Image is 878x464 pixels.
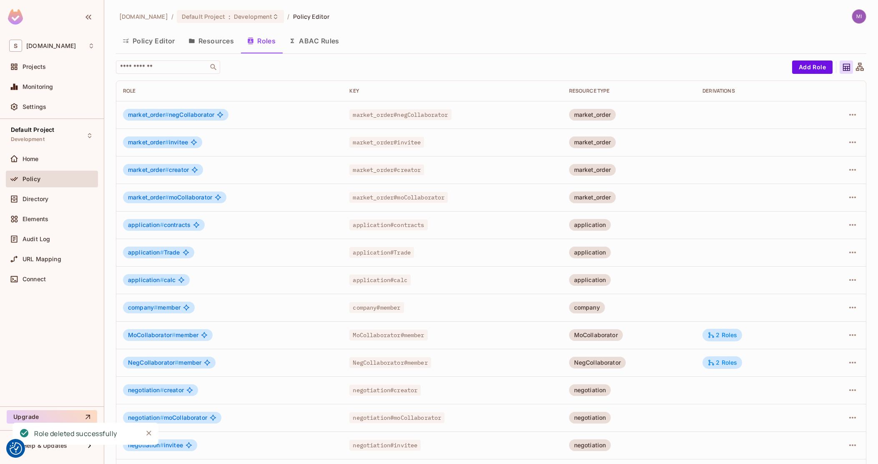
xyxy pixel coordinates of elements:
div: market_order [569,164,616,176]
div: 2 Roles [707,359,737,366]
span: market_order [128,111,169,118]
span: # [160,414,164,421]
span: negotiation [128,414,164,421]
span: negotiation [128,386,164,393]
span: URL Mapping [23,256,61,262]
div: Role deleted successfully [34,429,117,439]
span: # [154,304,158,311]
div: Key [349,88,555,94]
span: # [165,166,169,173]
span: Policy [23,176,40,182]
span: member [128,359,201,366]
button: Resources [182,30,241,51]
span: invitee [128,442,183,449]
span: market_order [128,194,169,201]
button: Consent Preferences [10,442,22,455]
span: market_order#creator [349,164,424,175]
button: ABAC Rules [282,30,346,51]
span: the active workspace [119,13,168,20]
span: : [228,13,231,20]
span: moCollaborator [128,414,207,421]
span: moCollaborator [128,194,212,201]
span: application#Trade [349,247,414,258]
button: Add Role [792,61,833,74]
span: Audit Log [23,236,50,242]
button: Close [143,427,155,439]
span: market_order [128,166,169,173]
span: negotiation#invitee [349,440,421,451]
span: # [165,194,169,201]
span: creator [128,166,189,173]
div: NegCollaborator [569,357,626,368]
span: # [172,331,176,338]
span: member [128,332,198,338]
span: # [160,221,164,228]
div: Derivations [702,88,808,94]
div: company [569,302,605,313]
span: invitee [128,139,188,146]
span: Trade [128,249,180,256]
span: negCollaborator [128,111,214,118]
span: MoCollaborator#member [349,330,427,340]
span: creator [128,387,184,393]
span: contracts [128,222,191,228]
div: application [569,247,611,258]
img: Revisit consent button [10,442,22,455]
span: Monitoring [23,83,53,90]
span: MoCollaborator [128,331,176,338]
span: S [9,40,22,52]
span: Elements [23,216,48,222]
span: Projects [23,63,46,70]
span: # [165,111,169,118]
div: MoCollaborator [569,329,623,341]
img: SReyMgAAAABJRU5ErkJggg== [8,9,23,25]
span: # [160,276,164,283]
span: market_order [128,139,169,146]
span: calc [128,277,176,283]
span: # [165,139,169,146]
li: / [171,13,173,20]
div: market_order [569,192,616,203]
span: Default Project [182,13,225,20]
div: negotiation [569,439,611,451]
span: market_order#invitee [349,137,424,148]
span: # [175,359,178,366]
button: Roles [241,30,282,51]
div: market_order [569,136,616,148]
span: Directory [23,196,48,202]
div: 2 Roles [707,331,737,339]
span: Development [234,13,272,20]
span: NegCollaborator [128,359,178,366]
span: Default Project [11,126,54,133]
span: negotiation#moCollaborator [349,412,444,423]
span: application#calc [349,275,410,285]
span: NegCollaborator#member [349,357,431,368]
li: / [287,13,289,20]
span: application#contracts [349,219,427,230]
span: Policy Editor [293,13,330,20]
button: Policy Editor [116,30,182,51]
span: company#member [349,302,404,313]
span: Home [23,156,39,162]
span: negotiation [128,441,164,449]
span: application [128,276,164,283]
div: Role [123,88,336,94]
span: # [160,249,164,256]
img: michal.wojcik@testshipping.com [852,10,866,23]
span: Development [11,136,45,143]
div: market_order [569,109,616,121]
div: negotiation [569,412,611,424]
span: # [160,441,164,449]
div: application [569,274,611,286]
span: market_order#moCollaborator [349,192,448,203]
span: application [128,249,164,256]
span: Connect [23,276,46,282]
span: negotiation#creator [349,385,421,396]
span: # [160,386,164,393]
div: negotiation [569,384,611,396]
span: Settings [23,103,46,110]
span: Workspace: sea.live [26,43,76,49]
span: market_order#negCollaborator [349,109,451,120]
span: application [128,221,164,228]
div: application [569,219,611,231]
